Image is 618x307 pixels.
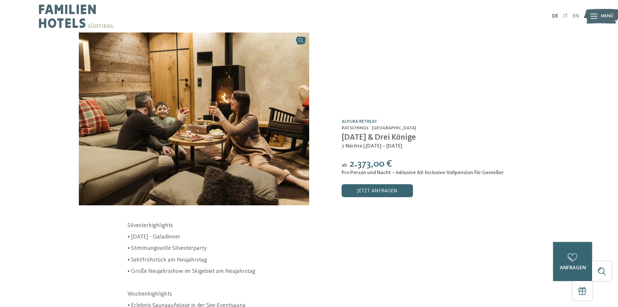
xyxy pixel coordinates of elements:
[553,242,592,281] a: anfragen
[127,267,491,275] p: • Große Neujahrsshow im Skigebiet am Neujahrstag
[560,265,586,271] span: anfragen
[127,256,491,264] p: • Sektfrühstück am Neujahrstag
[342,119,377,124] a: Alpura Retreat
[127,290,491,298] p: Wochenhighlights
[79,32,309,205] img: Silvester & Drei Könige
[349,159,392,169] span: 2.373,00 €
[342,126,416,130] span: Ratschings - [GEOGRAPHIC_DATA]
[342,184,413,197] a: jetzt anfragen
[573,14,579,19] a: EN
[127,233,491,241] p: • [DATE] - Galadinner
[342,134,416,142] span: [DATE] & Drei Könige
[552,14,558,19] a: DE
[127,244,491,252] p: • Stimmungsvolle Silvesterparty
[342,170,504,175] span: Pro Person und Nacht – inklusive All-Inclusive-Vollpension für Genießer
[601,13,613,19] span: Menü
[127,222,491,230] p: Silvesterhighlights
[342,163,347,168] span: ab
[342,144,362,149] span: 7 Nächte
[363,144,402,149] span: | [DATE] – [DATE]
[563,14,568,19] a: IT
